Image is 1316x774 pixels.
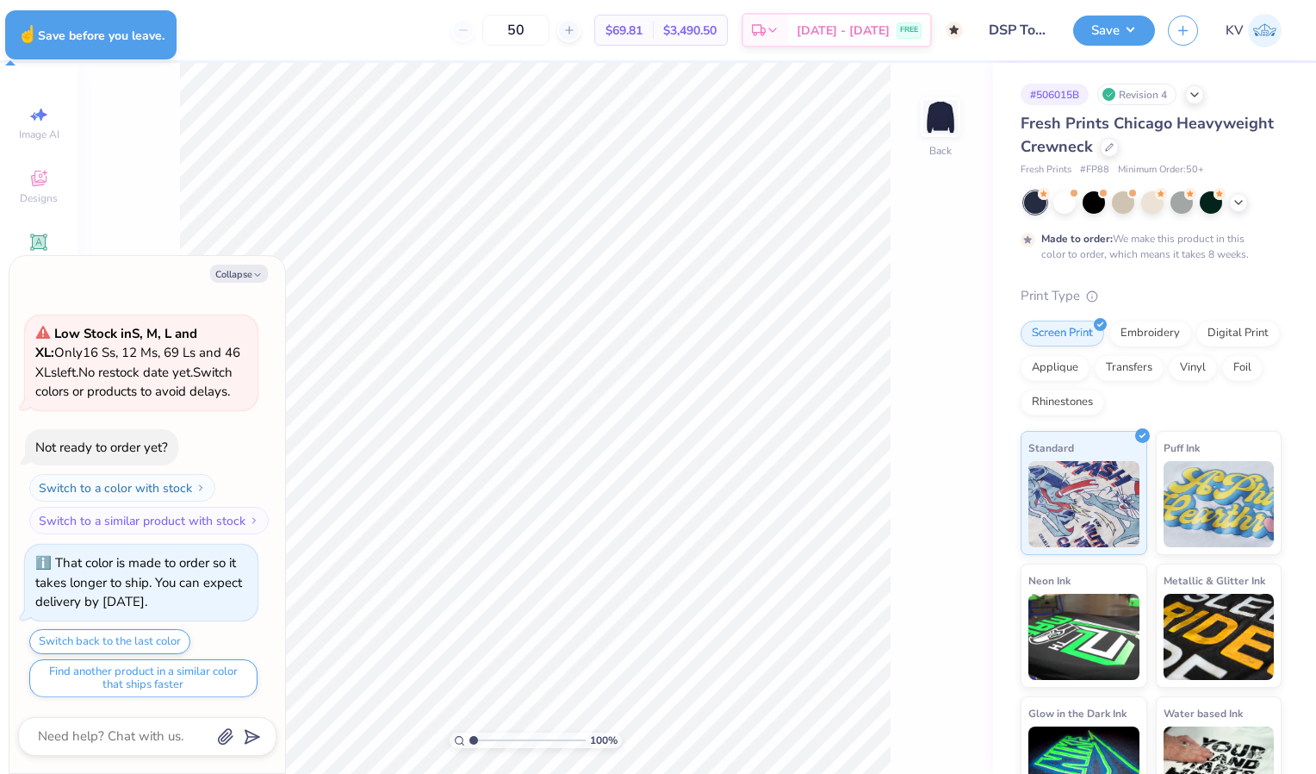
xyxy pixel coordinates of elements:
[1021,163,1071,178] span: Fresh Prints
[1021,84,1089,105] div: # 506015B
[20,191,58,205] span: Designs
[1164,594,1275,680] img: Metallic & Glitter Ink
[29,474,215,502] button: Switch to a color with stock
[976,13,1060,47] input: Untitled Design
[1041,231,1253,262] div: We make this product in this color to order, which means it takes 8 weeks.
[19,128,59,141] span: Image AI
[1109,321,1191,346] div: Embroidery
[1169,355,1217,381] div: Vinyl
[482,15,549,46] input: – –
[1080,163,1109,178] span: # FP88
[1226,14,1282,47] a: KV
[78,364,193,381] span: No restock date yet.
[1164,704,1243,722] span: Water based Ink
[196,483,206,493] img: Switch to a color with stock
[1196,321,1280,346] div: Digital Print
[1095,355,1164,381] div: Transfers
[923,100,958,134] img: Back
[1118,163,1204,178] span: Minimum Order: 50 +
[929,143,952,159] div: Back
[1222,355,1263,381] div: Foil
[1028,704,1127,722] span: Glow in the Dark Ink
[1021,390,1104,415] div: Rhinestones
[1021,286,1282,306] div: Print Type
[29,629,190,654] button: Switch back to the last color
[1164,439,1200,457] span: Puff Ink
[35,325,197,362] strong: Low Stock in S, M, L and XL :
[35,554,242,610] div: That color is made to order so it takes longer to ship. You can expect delivery by [DATE].
[1164,571,1265,590] span: Metallic & Glitter Ink
[210,265,268,283] button: Collapse
[1028,439,1074,457] span: Standard
[663,22,717,40] span: $3,490.50
[1164,461,1275,547] img: Puff Ink
[1226,21,1244,41] span: KV
[900,24,918,36] span: FREE
[605,22,642,40] span: $69.81
[1021,113,1274,157] span: Fresh Prints Chicago Heavyweight Crewneck
[1073,16,1155,46] button: Save
[35,325,240,401] span: Only 16 Ss, 12 Ms, 69 Ls and 46 XLs left. Switch colors or products to avoid delays.
[1248,14,1282,47] img: Kylie Velkoff
[1028,571,1071,590] span: Neon Ink
[1021,321,1104,346] div: Screen Print
[590,733,618,748] span: 100 %
[1028,461,1139,547] img: Standard
[797,22,890,40] span: [DATE] - [DATE]
[1028,594,1139,680] img: Neon Ink
[1041,232,1113,246] strong: Made to order:
[29,507,269,534] button: Switch to a similar product with stock
[29,659,258,697] button: Find another product in a similar color that ships faster
[18,255,59,269] span: Add Text
[1021,355,1089,381] div: Applique
[35,439,168,456] div: Not ready to order yet?
[249,515,259,526] img: Switch to a similar product with stock
[1097,84,1176,105] div: Revision 4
